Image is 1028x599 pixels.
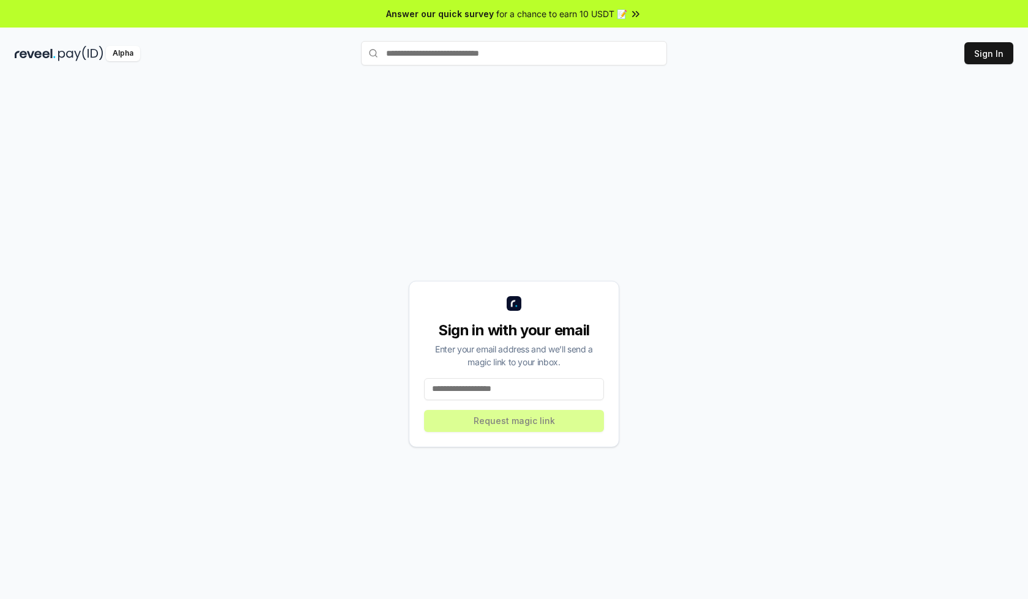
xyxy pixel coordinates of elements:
[58,46,103,61] img: pay_id
[15,46,56,61] img: reveel_dark
[386,7,494,20] span: Answer our quick survey
[424,343,604,368] div: Enter your email address and we’ll send a magic link to your inbox.
[424,321,604,340] div: Sign in with your email
[507,296,521,311] img: logo_small
[964,42,1013,64] button: Sign In
[106,46,140,61] div: Alpha
[496,7,627,20] span: for a chance to earn 10 USDT 📝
